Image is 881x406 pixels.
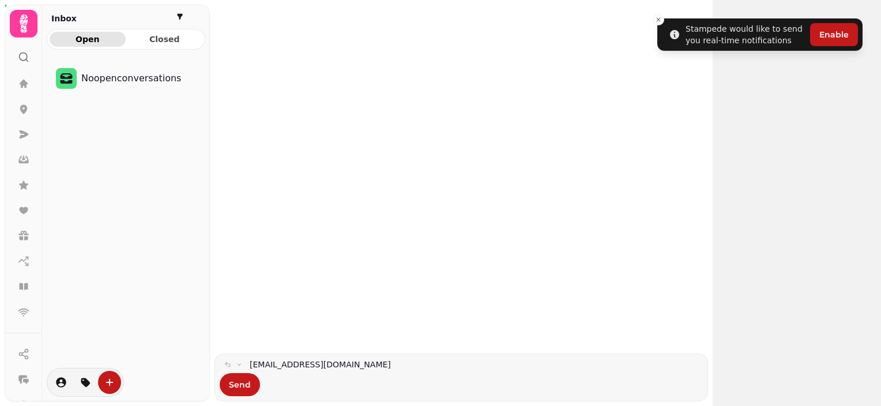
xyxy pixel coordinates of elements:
button: Enable [810,23,858,46]
button: Closed [127,32,203,47]
button: Close toast [653,14,664,25]
button: tag-thread [74,371,97,394]
h2: Inbox [51,13,77,24]
span: Send [229,381,251,389]
a: [EMAIL_ADDRESS][DOMAIN_NAME] [250,359,391,371]
button: Send [220,373,260,396]
p: No open conversations [81,72,181,85]
button: Open [50,32,126,47]
button: filter [173,10,187,24]
button: create-convo [98,371,121,394]
span: Closed [136,35,194,43]
span: Open [59,35,116,43]
div: Stampede would like to send you real-time notifications [686,23,805,46]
